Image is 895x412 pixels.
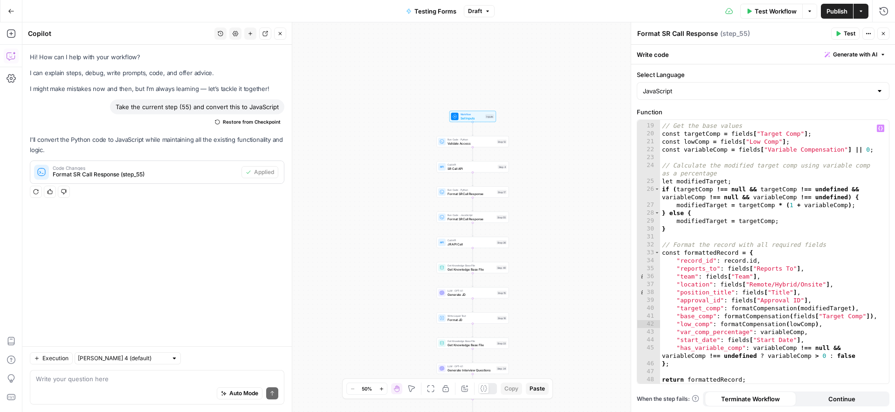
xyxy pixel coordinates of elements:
[447,138,495,141] span: Run Code · Python
[637,154,660,161] div: 23
[637,368,660,376] div: 47
[637,336,660,344] div: 44
[637,107,889,117] label: Function
[637,376,660,384] div: 48
[833,50,877,59] span: Generate with AI
[498,165,507,169] div: Step 4
[472,324,474,337] g: Edge from step_16 to step_33
[637,201,660,209] div: 27
[654,209,660,217] span: Toggle code folding, rows 28 through 30
[472,374,474,388] g: Edge from step_34 to step_37
[485,114,494,119] div: Inputs
[472,147,474,161] g: Edge from step_12 to step_4
[447,191,495,196] span: Format SR Call Response
[414,7,456,16] span: Testing Forms
[637,249,660,257] div: 33
[30,52,284,62] p: Hi! How can I help with your workflow?
[637,328,660,336] div: 43
[42,354,69,363] span: Execution
[496,240,507,244] div: Step 36
[637,296,660,304] div: 39
[437,338,509,349] div: Get Knowledge Base FileGet Knowledge Base FileStep 33
[637,130,660,138] div: 20
[755,7,797,16] span: Test Workflow
[254,168,274,176] span: Applied
[637,146,660,154] div: 22
[637,265,660,272] div: 35
[472,299,474,312] g: Edge from step_15 to step_16
[447,339,495,343] span: Get Knowledge Base File
[497,291,507,295] div: Step 15
[530,384,545,393] span: Paste
[821,49,889,61] button: Generate with AI
[110,99,284,114] div: Take the current step (55) and convert this to JavaScript
[472,349,474,363] g: Edge from step_33 to step_34
[223,118,281,126] span: Restore from Checkpoint
[504,384,518,393] span: Copy
[637,185,660,201] div: 26
[721,394,780,404] span: Terminate Workflow
[437,313,509,324] div: Write Liquid TextFormat JDStep 16
[654,249,660,257] span: Toggle code folding, rows 33 through 46
[447,238,495,242] span: Call API
[637,138,660,146] div: 21
[447,264,495,267] span: Get Knowledge Base File
[637,225,660,233] div: 30
[30,352,73,364] button: Execution
[637,395,699,403] span: When the step fails:
[437,136,509,147] div: Run Code · PythonValidate AccessStep 12
[637,288,646,296] span: Info, read annotations row 38
[821,4,853,19] button: Publish
[30,84,284,94] p: I might make mistakes now and then, but I’m always learning — let’s tackle it together!
[496,215,507,219] div: Step 55
[447,317,495,322] span: Format JD
[447,216,495,221] span: Format SR Call Response
[437,287,509,299] div: LLM · GPT-4.1Generate JDStep 15
[447,188,495,192] span: Run Code · Python
[828,394,855,404] span: Continue
[437,161,509,173] div: Call APISR Call APIStep 4
[637,280,660,288] div: 37
[447,267,495,272] span: Get Knowledge Base File
[526,383,549,395] button: Paste
[447,213,495,217] span: Run Code · JavaScript
[447,292,495,297] span: Generate JD
[28,29,212,38] div: Copilot
[497,190,507,194] div: Step 17
[637,304,660,312] div: 40
[637,217,660,225] div: 29
[241,166,278,178] button: Applied
[78,354,167,363] input: Claude Sonnet 4 (default)
[496,366,507,370] div: Step 34
[437,111,509,122] div: WorkflowSet InputsInputs
[637,177,660,185] div: 25
[472,273,474,287] g: Edge from step_40 to step_15
[472,173,474,186] g: Edge from step_4 to step_17
[30,68,284,78] p: I can explain steps, debug, write prompts, code, and offer advice.
[447,141,495,146] span: Validate Access
[447,314,495,318] span: Write Liquid Text
[437,187,509,198] div: Run Code · PythonFormat SR Call ResponseStep 17
[637,209,660,217] div: 28
[637,272,646,280] span: Info, read annotations row 36
[447,166,496,171] span: SR Call API
[654,185,660,193] span: Toggle code folding, rows 26 through 27
[30,135,284,154] p: I'll convert the Python code to JavaScript while maintaining all the existing functionality and l...
[437,363,509,374] div: LLM · GPT-4.1Generate Interview QuestionsStep 34
[831,28,860,40] button: Test
[472,223,474,237] g: Edge from step_55 to step_36
[447,342,495,347] span: Get Knowledge Base File
[637,257,660,265] div: 34
[643,86,872,96] input: JavaScript
[501,383,522,395] button: Copy
[461,112,484,116] span: Workflow
[437,237,509,248] div: Call APIJR API CallStep 36
[497,316,507,320] div: Step 16
[447,163,496,167] span: Call API
[631,45,895,64] div: Write code
[53,166,238,170] span: Code Changes
[826,7,847,16] span: Publish
[497,140,507,144] div: Step 12
[637,241,660,249] div: 32
[496,341,507,345] div: Step 33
